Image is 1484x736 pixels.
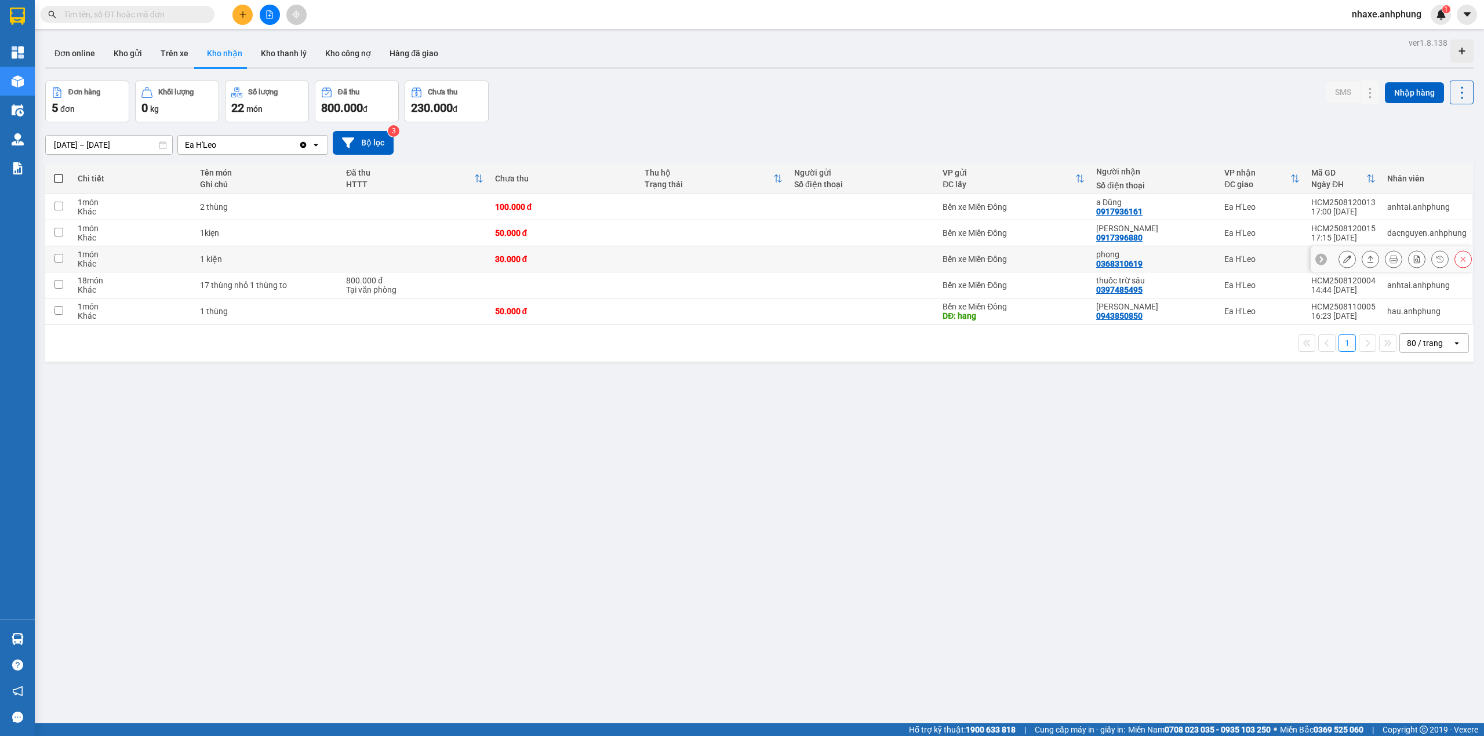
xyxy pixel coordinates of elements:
[1096,302,1213,311] div: minh tùng
[1338,334,1356,352] button: 1
[1165,725,1271,734] strong: 0708 023 035 - 0935 103 250
[12,686,23,697] span: notification
[333,131,394,155] button: Bộ lọc
[1128,723,1271,736] span: Miền Nam
[12,46,24,59] img: dashboard-icon
[495,254,633,264] div: 30.000 đ
[185,139,216,151] div: Ea H'Leo
[453,104,457,114] span: đ
[346,168,474,177] div: Đã thu
[1280,723,1363,736] span: Miền Bắc
[1224,280,1300,290] div: Ea H'Leo
[1326,82,1361,103] button: SMS
[943,168,1075,177] div: VP gửi
[1224,202,1300,212] div: Ea H'Leo
[78,311,188,320] div: Khác
[200,228,334,238] div: 1kiẹn
[198,39,252,67] button: Kho nhận
[943,311,1085,320] div: DĐ: hang
[1311,285,1376,294] div: 14:44 [DATE]
[1457,5,1477,25] button: caret-down
[299,140,308,150] svg: Clear value
[315,81,399,122] button: Đã thu800.000đ
[158,88,194,96] div: Khối lượng
[45,39,104,67] button: Đơn online
[1096,285,1143,294] div: 0397485495
[200,280,334,290] div: 17 thùng nhỏ 1 thùng to
[1420,726,1428,734] span: copyright
[794,180,931,189] div: Số điện thoại
[1035,723,1125,736] span: Cung cấp máy in - giấy in:
[78,302,188,311] div: 1 món
[246,104,263,114] span: món
[48,10,56,19] span: search
[200,202,334,212] div: 2 thùng
[1407,337,1443,349] div: 80 / trang
[1387,228,1467,238] div: dacnguyen.anhphung
[265,10,274,19] span: file-add
[1462,9,1472,20] span: caret-down
[225,81,309,122] button: Số lượng22món
[340,163,489,194] th: Toggle SortBy
[1096,276,1213,285] div: thuốc trừ sâu
[1362,250,1379,268] div: Giao hàng
[200,307,334,316] div: 1 thùng
[1387,280,1467,290] div: anhtai.anhphung
[78,285,188,294] div: Khác
[909,723,1016,736] span: Hỗ trợ kỹ thuật:
[1096,250,1213,259] div: phong
[1096,233,1143,242] div: 0917396880
[1224,168,1290,177] div: VP nhận
[78,259,188,268] div: Khác
[1024,723,1026,736] span: |
[388,125,399,137] sup: 3
[428,88,457,96] div: Chưa thu
[1224,307,1300,316] div: Ea H'Leo
[1372,723,1374,736] span: |
[346,180,474,189] div: HTTT
[495,174,633,183] div: Chưa thu
[64,8,201,21] input: Tìm tên, số ĐT hoặc mã đơn
[12,633,24,645] img: warehouse-icon
[78,276,188,285] div: 18 món
[1219,163,1305,194] th: Toggle SortBy
[78,198,188,207] div: 1 món
[12,104,24,116] img: warehouse-icon
[943,280,1085,290] div: Bến xe Miền Đông
[78,233,188,242] div: Khác
[966,725,1016,734] strong: 1900 633 818
[380,39,448,67] button: Hàng đã giao
[1311,276,1376,285] div: HCM2508120004
[45,81,129,122] button: Đơn hàng5đơn
[12,133,24,145] img: warehouse-icon
[150,104,159,114] span: kg
[78,174,188,183] div: Chi tiết
[12,162,24,174] img: solution-icon
[639,163,788,194] th: Toggle SortBy
[1385,82,1444,103] button: Nhập hàng
[943,202,1085,212] div: Bến xe Miền Đông
[363,104,368,114] span: đ
[1224,228,1300,238] div: Ea H'Leo
[52,101,58,115] span: 5
[937,163,1090,194] th: Toggle SortBy
[1224,180,1290,189] div: ĐC giao
[1436,9,1446,20] img: icon-new-feature
[1096,198,1213,207] div: a Dũng
[60,104,75,114] span: đơn
[495,307,633,316] div: 50.000 đ
[1311,302,1376,311] div: HCM2508110005
[1096,311,1143,320] div: 0943850850
[78,224,188,233] div: 1 món
[1314,725,1363,734] strong: 0369 525 060
[794,168,931,177] div: Người gửi
[405,81,489,122] button: Chưa thu230.000đ
[78,250,188,259] div: 1 món
[645,168,773,177] div: Thu hộ
[943,180,1075,189] div: ĐC lấy
[46,136,172,154] input: Select a date range.
[1387,307,1467,316] div: hau.anhphung
[12,712,23,723] span: message
[338,88,359,96] div: Đã thu
[1450,39,1474,63] div: Tạo kho hàng mới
